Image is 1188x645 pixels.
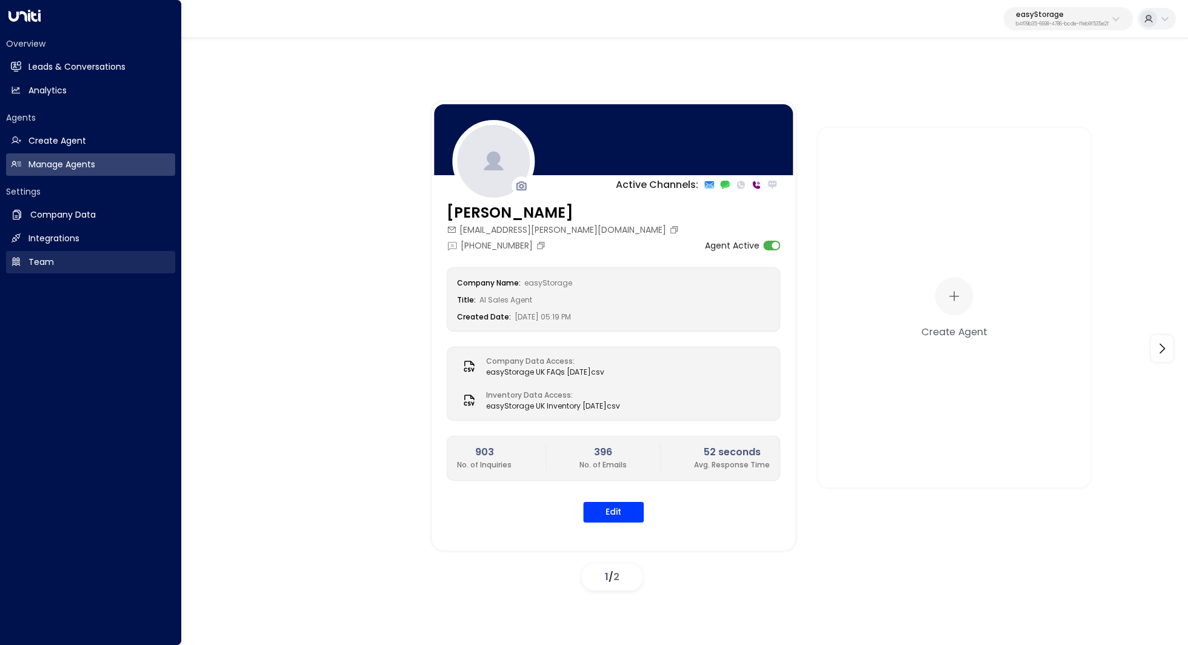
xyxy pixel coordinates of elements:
[705,239,759,252] label: Agent Active
[6,204,175,226] a: Company Data
[524,278,572,288] span: easyStorage
[457,312,511,322] label: Created Date:
[457,295,476,305] label: Title:
[30,209,96,221] h2: Company Data
[28,256,54,269] h2: Team
[583,502,644,523] button: Edit
[694,460,770,470] p: Avg. Response Time
[536,241,549,250] button: Copy
[605,570,609,584] span: 1
[6,153,175,176] a: Manage Agents
[6,112,175,124] h2: Agents
[613,570,619,584] span: 2
[457,278,521,288] label: Company Name:
[486,367,604,378] span: easyStorage UK FAQs [DATE]csv
[486,401,620,412] span: easyStorage UK Inventory [DATE]csv
[1016,22,1109,27] p: b4f09b35-6698-4786-bcde-ffeb9f535e2f
[6,185,175,198] h2: Settings
[579,445,627,460] h2: 396
[479,295,532,305] span: AI Sales Agent
[28,135,86,147] h2: Create Agent
[486,390,614,401] label: Inventory Data Access:
[28,84,67,97] h2: Analytics
[669,225,682,235] button: Copy
[457,460,512,470] p: No. of Inquiries
[6,38,175,50] h2: Overview
[447,239,549,252] div: [PHONE_NUMBER]
[6,227,175,250] a: Integrations
[457,445,512,460] h2: 903
[1016,11,1109,18] p: easyStorage
[28,232,79,245] h2: Integrations
[28,61,125,73] h2: Leads & Conversations
[6,79,175,102] a: Analytics
[447,224,682,236] div: [EMAIL_ADDRESS][PERSON_NAME][DOMAIN_NAME]
[515,312,571,322] span: [DATE] 05:19 PM
[6,56,175,78] a: Leads & Conversations
[6,251,175,273] a: Team
[582,564,642,590] div: /
[28,158,95,171] h2: Manage Agents
[1004,7,1133,30] button: easyStorageb4f09b35-6698-4786-bcde-ffeb9f535e2f
[694,445,770,460] h2: 52 seconds
[447,202,682,224] h3: [PERSON_NAME]
[6,130,175,152] a: Create Agent
[486,356,598,367] label: Company Data Access:
[579,460,627,470] p: No. of Emails
[616,178,698,192] p: Active Channels:
[921,324,987,338] div: Create Agent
